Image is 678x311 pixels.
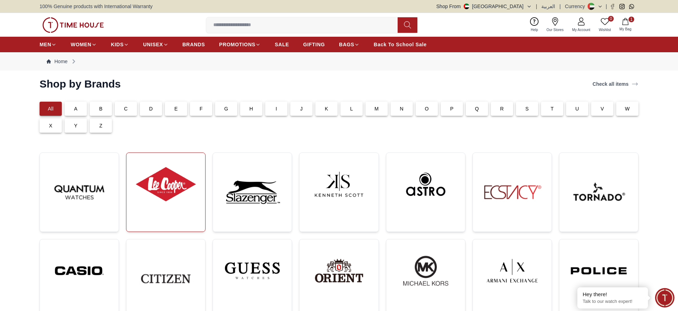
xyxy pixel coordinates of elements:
p: U [575,105,579,112]
img: ... [46,245,113,297]
img: ... [132,159,200,210]
p: K [325,105,328,112]
img: ... [305,159,373,210]
p: E [174,105,178,112]
a: UNISEX [143,38,168,51]
a: Check all items [591,79,640,89]
img: United Arab Emirates [464,4,469,9]
span: WOMEN [71,41,91,48]
img: ... [219,245,286,297]
p: P [450,105,454,112]
p: X [49,122,53,129]
p: Y [74,122,78,129]
a: GIFTING [303,38,325,51]
button: 1My Bag [615,17,636,33]
img: ... [305,245,373,297]
button: العربية [541,3,555,10]
span: SALE [275,41,289,48]
p: V [601,105,604,112]
a: KIDS [111,38,129,51]
p: G [224,105,228,112]
img: ... [392,159,459,210]
span: Help [528,27,541,32]
p: I [275,105,277,112]
p: F [200,105,203,112]
a: WOMEN [71,38,97,51]
span: 100% Genuine products with International Warranty [40,3,153,10]
span: My Bag [617,26,634,32]
p: O [425,105,429,112]
a: 0Wishlist [595,16,615,34]
img: ... [46,159,113,226]
p: Q [475,105,479,112]
span: My Account [569,27,593,32]
a: Home [47,58,67,65]
a: Our Stores [542,16,568,34]
p: J [300,105,303,112]
img: ... [565,159,632,226]
span: UNISEX [143,41,163,48]
a: Facebook [610,4,615,9]
a: BRANDS [183,38,205,51]
p: N [400,105,403,112]
img: ... [565,245,632,297]
button: Shop From[GEOGRAPHIC_DATA] [436,3,532,10]
p: M [375,105,379,112]
a: SALE [275,38,289,51]
span: | [559,3,561,10]
a: Instagram [619,4,625,9]
span: Our Stores [544,27,566,32]
p: Talk to our watch expert! [583,299,643,305]
p: Z [99,122,102,129]
p: B [99,105,103,112]
p: R [500,105,504,112]
a: MEN [40,38,56,51]
span: KIDS [111,41,124,48]
a: Back To School Sale [374,38,427,51]
a: Whatsapp [629,4,634,9]
p: D [149,105,153,112]
p: T [551,105,554,112]
img: ... [42,17,104,33]
div: Hey there! [583,291,643,298]
h2: Shop by Brands [40,78,121,90]
span: | [606,3,607,10]
div: Currency [565,3,588,10]
span: BAGS [339,41,354,48]
p: S [525,105,529,112]
img: ... [478,159,546,226]
span: | [536,3,537,10]
nav: Breadcrumb [40,52,638,71]
p: All [48,105,53,112]
img: ... [478,245,546,297]
a: Help [527,16,542,34]
img: ... [219,159,286,226]
span: Back To School Sale [374,41,427,48]
span: MEN [40,41,51,48]
p: W [625,105,630,112]
p: A [74,105,78,112]
p: H [249,105,253,112]
span: BRANDS [183,41,205,48]
img: ... [392,245,459,297]
span: GIFTING [303,41,325,48]
a: BAGS [339,38,359,51]
p: L [350,105,353,112]
span: Wishlist [596,27,614,32]
span: 1 [629,17,634,22]
a: PROMOTIONS [219,38,261,51]
span: 0 [608,16,614,22]
span: PROMOTIONS [219,41,256,48]
p: C [124,105,127,112]
div: Chat Widget [655,288,674,307]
